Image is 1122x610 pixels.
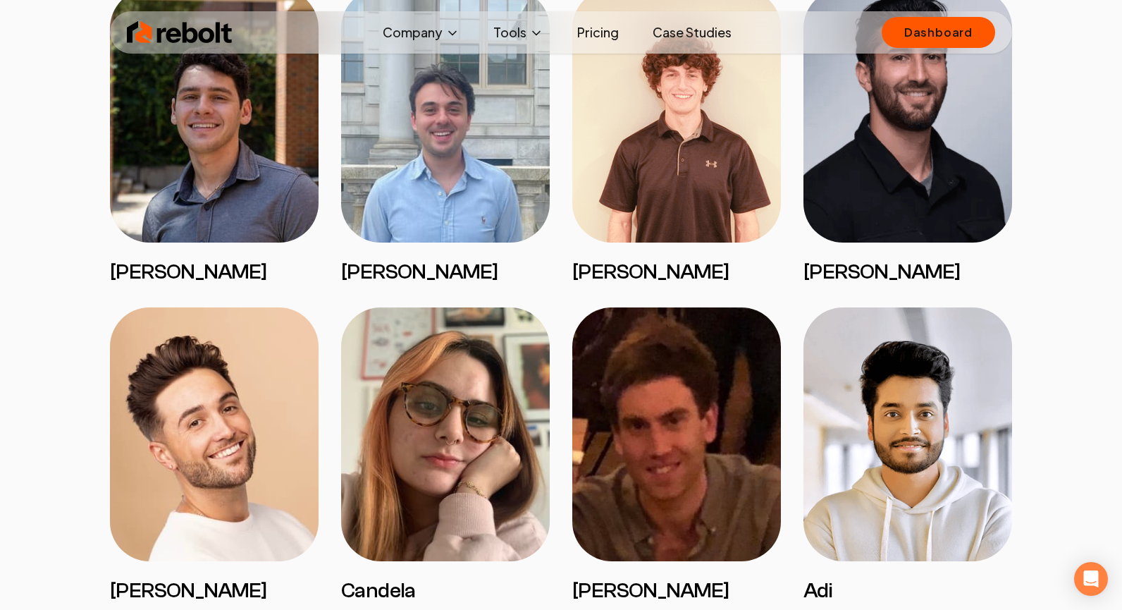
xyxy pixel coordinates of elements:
a: Dashboard [882,17,995,48]
a: Case Studies [641,18,743,47]
h3: Candela [341,578,550,604]
img: Adi [803,307,1012,561]
h3: Adi [803,578,1012,604]
img: Candela [341,307,550,561]
h3: [PERSON_NAME] [572,578,781,604]
h3: [PERSON_NAME] [803,260,1012,285]
h3: [PERSON_NAME] [110,578,319,604]
h3: [PERSON_NAME] [572,260,781,285]
img: Cullen [572,307,781,561]
img: David [110,307,319,561]
img: Rebolt Logo [127,18,233,47]
h3: [PERSON_NAME] [110,260,319,285]
button: Tools [482,18,555,47]
div: Open Intercom Messenger [1074,562,1108,596]
button: Company [371,18,471,47]
a: Pricing [566,18,630,47]
h3: [PERSON_NAME] [341,260,550,285]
